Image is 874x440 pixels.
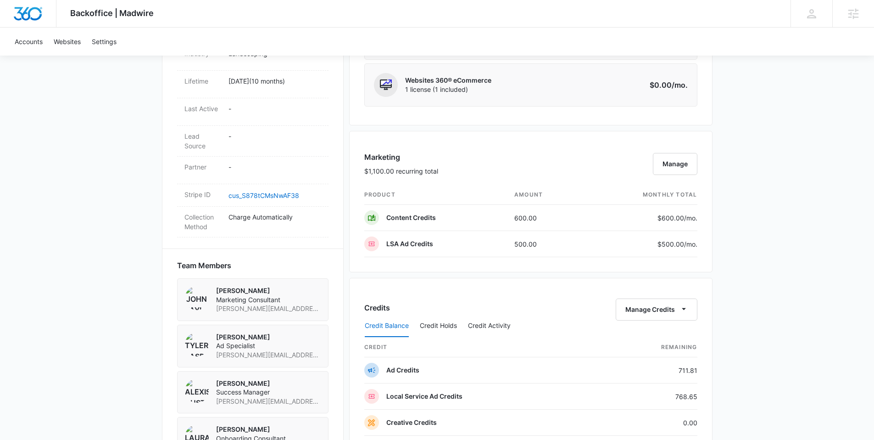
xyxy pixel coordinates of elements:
a: cus_S878tCMsNwAF38 [228,192,299,199]
p: [PERSON_NAME] [216,286,321,295]
div: Keywords by Traffic [101,54,155,60]
button: Manage Credits [616,299,697,321]
dt: Lifetime [184,76,221,86]
div: Domain Overview [35,54,82,60]
button: Manage [653,153,697,175]
td: 0.00 [600,410,697,436]
p: - [228,162,321,172]
dt: Partner [184,162,221,172]
span: Ad Specialist [216,341,321,350]
span: /mo. [684,214,697,222]
th: credit [364,338,600,357]
span: /mo. [672,80,688,90]
th: monthly total [585,185,697,205]
h3: Credits [364,302,390,313]
dt: Stripe ID [184,190,221,199]
img: John Taylor [185,286,209,310]
p: Creative Credits [386,418,437,427]
td: 768.65 [600,384,697,410]
span: /mo. [684,240,697,248]
div: Partner- [177,157,328,184]
span: Backoffice | Madwire [70,8,154,18]
p: $500.00 [654,239,697,249]
span: Success Manager [216,388,321,397]
p: Charge Automatically [228,212,321,222]
a: Settings [86,28,122,56]
img: tab_domain_overview_orange.svg [25,53,32,61]
div: Collection MethodCharge Automatically [177,207,328,237]
a: Websites [48,28,86,56]
p: $600.00 [654,213,697,223]
p: - [228,131,321,141]
a: Accounts [9,28,48,56]
div: Stripe IDcus_S878tCMsNwAF38 [177,184,328,207]
p: [PERSON_NAME] [216,379,321,388]
div: Domain: [DOMAIN_NAME] [24,24,101,31]
p: [DATE] ( 10 months ) [228,76,321,86]
p: Ad Credits [386,366,419,375]
p: Local Service Ad Credits [386,392,462,401]
p: [PERSON_NAME] [216,425,321,434]
p: LSA Ad Credits [386,239,433,248]
button: Credit Activity [468,315,511,337]
td: 711.81 [600,357,697,384]
p: - [228,104,321,113]
span: [PERSON_NAME][EMAIL_ADDRESS][PERSON_NAME][DOMAIN_NAME] [216,350,321,360]
span: [PERSON_NAME][EMAIL_ADDRESS][PERSON_NAME][DOMAIN_NAME] [216,304,321,313]
h3: Marketing [364,152,438,163]
th: Remaining [600,338,697,357]
td: 600.00 [507,205,585,231]
div: IndustryLandscaping [177,43,328,71]
th: product [364,185,507,205]
div: Lifetime[DATE](10 months) [177,71,328,98]
span: [PERSON_NAME][EMAIL_ADDRESS][DOMAIN_NAME] [216,397,321,406]
dt: Collection Method [184,212,221,231]
dt: Last Active [184,104,221,113]
img: logo_orange.svg [15,15,22,22]
button: Credit Holds [420,315,457,337]
div: Lead Source- [177,126,328,157]
dt: Lead Source [184,131,221,151]
p: $0.00 [645,79,688,90]
img: Tyler Rasdon [185,333,209,356]
td: 500.00 [507,231,585,257]
span: 1 license (1 included) [405,85,491,94]
img: Alexis Austere [185,379,209,403]
p: [PERSON_NAME] [216,333,321,342]
div: v 4.0.25 [26,15,45,22]
span: Team Members [177,260,231,271]
button: Credit Balance [365,315,409,337]
p: Websites 360® eCommerce [405,76,491,85]
span: Marketing Consultant [216,295,321,305]
p: Content Credits [386,213,436,222]
p: $1,100.00 recurring total [364,166,438,176]
div: Last Active- [177,98,328,126]
img: website_grey.svg [15,24,22,31]
th: amount [507,185,585,205]
img: tab_keywords_by_traffic_grey.svg [91,53,99,61]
